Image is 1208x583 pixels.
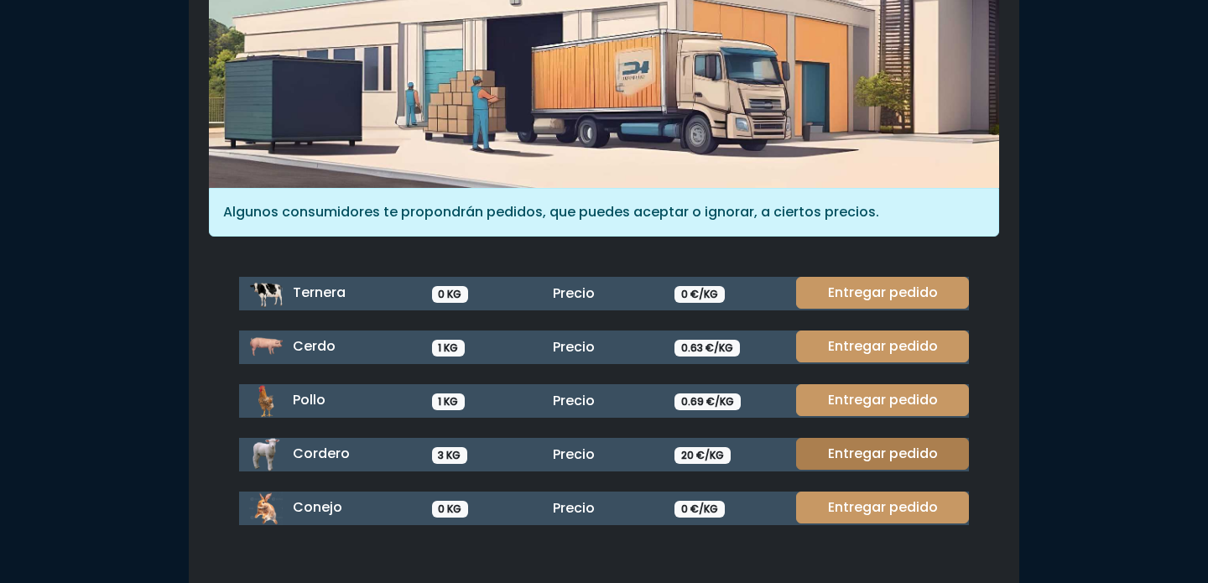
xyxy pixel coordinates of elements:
[674,501,725,518] span: 0 €/KG
[293,497,342,517] span: Conejo
[796,492,969,523] a: Entregar pedido
[796,277,969,309] a: Entregar pedido
[209,188,999,237] div: Algunos consumidores te propondrán pedidos, que puedes aceptar o ignorar, a ciertos precios.
[674,393,741,410] span: 0.69 €/KG
[249,384,283,418] img: pollo.png
[249,277,283,310] img: ternera.png
[249,438,283,471] img: cordero.png
[543,445,664,465] div: Precio
[432,501,469,518] span: 0 KG
[796,438,969,470] a: Entregar pedido
[249,492,283,525] img: conejo.png
[293,444,350,463] span: Cordero
[293,336,336,356] span: Cerdo
[293,283,346,302] span: Ternera
[674,447,731,464] span: 20 €/KG
[543,337,664,357] div: Precio
[796,331,969,362] a: Entregar pedido
[674,286,725,303] span: 0 €/KG
[432,340,466,357] span: 1 KG
[674,340,740,357] span: 0.63 €/KG
[249,331,283,364] img: cerdo.png
[293,390,325,409] span: Pollo
[543,284,664,304] div: Precio
[432,286,469,303] span: 0 KG
[432,447,468,464] span: 3 KG
[543,498,664,518] div: Precio
[543,391,664,411] div: Precio
[432,393,466,410] span: 1 KG
[796,384,969,416] a: Entregar pedido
